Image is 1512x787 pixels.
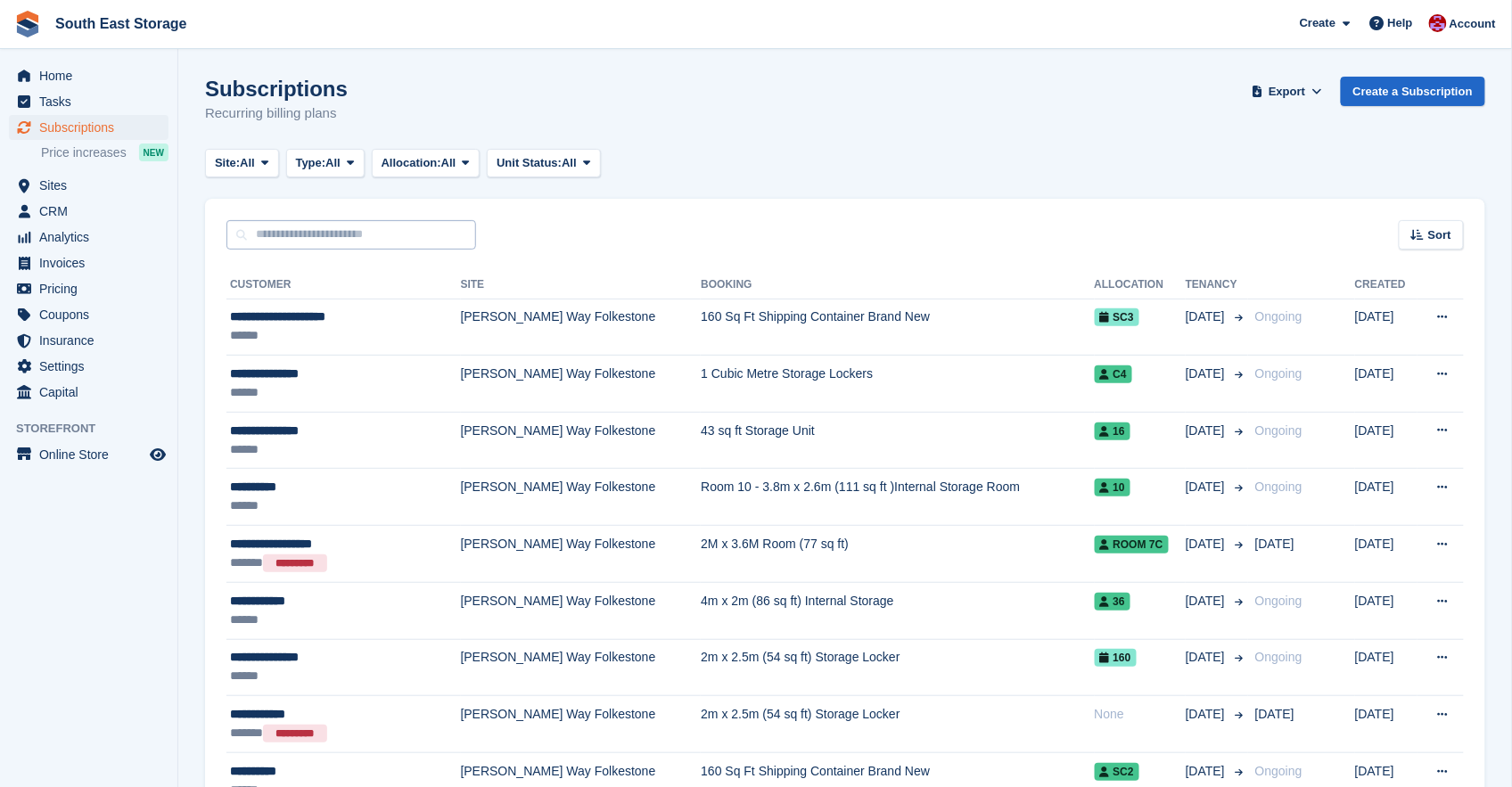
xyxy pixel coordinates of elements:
[701,271,1094,299] th: Booking
[39,115,146,140] span: Subscriptions
[226,271,461,299] th: Customer
[1095,763,1139,781] span: SC2
[461,356,702,413] td: [PERSON_NAME] Way Folkestone
[1248,77,1327,106] button: Export
[701,356,1094,413] td: 1 Cubic Metre Storage Lockers
[205,77,348,101] h1: Subscriptions
[39,276,146,301] span: Pricing
[1095,271,1186,299] th: Allocation
[1255,594,1302,608] span: Ongoing
[1355,582,1417,639] td: [DATE]
[497,154,562,172] span: Unit Status:
[461,526,702,583] td: [PERSON_NAME] Way Folkestone
[9,225,168,250] a: menu
[1186,271,1248,299] th: Tenancy
[382,154,441,172] span: Allocation:
[701,469,1094,526] td: Room 10 - 3.8m x 2.6m (111 sq ft )Internal Storage Room
[9,442,168,467] a: menu
[1255,423,1302,438] span: Ongoing
[1355,412,1417,469] td: [DATE]
[441,154,456,172] span: All
[1186,422,1228,440] span: [DATE]
[372,149,481,178] button: Allocation: All
[39,250,146,275] span: Invoices
[296,154,326,172] span: Type:
[562,154,577,172] span: All
[9,302,168,327] a: menu
[9,173,168,198] a: menu
[1255,309,1302,324] span: Ongoing
[9,328,168,353] a: menu
[1355,696,1417,753] td: [DATE]
[205,149,279,178] button: Site: All
[1355,271,1417,299] th: Created
[701,412,1094,469] td: 43 sq ft Storage Unit
[1255,764,1302,778] span: Ongoing
[39,199,146,224] span: CRM
[461,639,702,696] td: [PERSON_NAME] Way Folkestone
[48,9,194,38] a: South East Storage
[205,103,348,124] p: Recurring billing plans
[1186,592,1228,611] span: [DATE]
[215,154,240,172] span: Site:
[1255,537,1294,551] span: [DATE]
[1255,480,1302,494] span: Ongoing
[1186,535,1228,553] span: [DATE]
[1355,526,1417,583] td: [DATE]
[1300,14,1335,32] span: Create
[9,380,168,405] a: menu
[461,582,702,639] td: [PERSON_NAME] Way Folkestone
[1341,77,1485,106] a: Create a Subscription
[1255,707,1294,721] span: [DATE]
[461,271,702,299] th: Site
[1355,639,1417,696] td: [DATE]
[41,143,168,162] a: Price increases NEW
[701,696,1094,753] td: 2m x 2.5m (54 sq ft) Storage Locker
[1255,650,1302,664] span: Ongoing
[16,420,177,438] span: Storefront
[240,154,255,172] span: All
[9,354,168,379] a: menu
[41,144,127,161] span: Price increases
[1095,649,1137,667] span: 160
[147,444,168,465] a: Preview store
[1095,422,1130,440] span: 16
[1269,83,1305,101] span: Export
[1186,307,1228,326] span: [DATE]
[701,582,1094,639] td: 4m x 2m (86 sq ft) Internal Storage
[1355,299,1417,356] td: [DATE]
[39,380,146,405] span: Capital
[1428,226,1451,244] span: Sort
[1186,762,1228,781] span: [DATE]
[1095,593,1130,611] span: 36
[39,442,146,467] span: Online Store
[1355,356,1417,413] td: [DATE]
[1095,705,1186,724] div: None
[139,143,168,161] div: NEW
[9,250,168,275] a: menu
[701,639,1094,696] td: 2m x 2.5m (54 sq ft) Storage Locker
[9,115,168,140] a: menu
[1355,469,1417,526] td: [DATE]
[9,89,168,114] a: menu
[1450,15,1496,33] span: Account
[1186,705,1228,724] span: [DATE]
[1388,14,1413,32] span: Help
[39,63,146,88] span: Home
[39,328,146,353] span: Insurance
[1186,648,1228,667] span: [DATE]
[461,469,702,526] td: [PERSON_NAME] Way Folkestone
[1095,365,1132,383] span: C4
[1186,478,1228,496] span: [DATE]
[325,154,341,172] span: All
[39,354,146,379] span: Settings
[9,276,168,301] a: menu
[701,526,1094,583] td: 2M x 3.6M Room (77 sq ft)
[1095,536,1169,553] span: Room 7c
[286,149,365,178] button: Type: All
[1095,308,1139,326] span: SC3
[1429,14,1447,32] img: Roger Norris
[39,89,146,114] span: Tasks
[1255,366,1302,381] span: Ongoing
[461,299,702,356] td: [PERSON_NAME] Way Folkestone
